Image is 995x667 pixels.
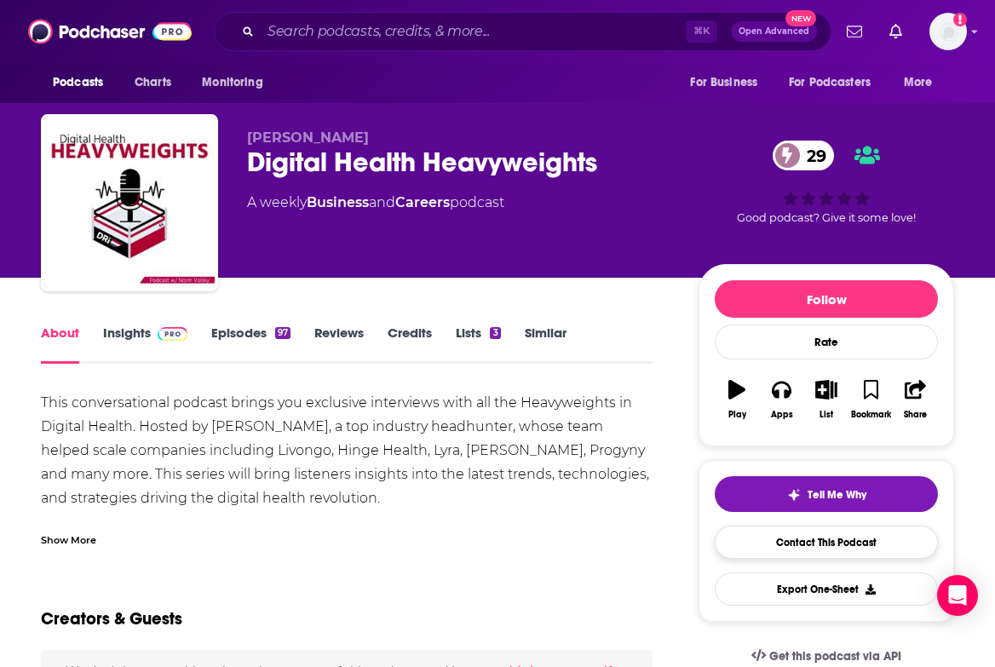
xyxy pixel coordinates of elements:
[53,71,103,95] span: Podcasts
[759,369,803,430] button: Apps
[953,13,967,26] svg: Add a profile image
[686,20,717,43] span: ⌘ K
[135,71,171,95] span: Charts
[840,17,869,46] a: Show notifications dropdown
[314,325,364,364] a: Reviews
[307,194,369,210] a: Business
[778,66,895,99] button: open menu
[44,118,215,288] img: Digital Health Heavyweights
[937,575,978,616] div: Open Intercom Messenger
[820,410,833,420] div: List
[41,608,182,630] h2: Creators & Guests
[699,129,954,235] div: 29Good podcast? Give it some love!
[808,488,866,502] span: Tell Me Why
[456,325,500,364] a: Lists3
[737,211,916,224] span: Good podcast? Give it some love!
[715,280,938,318] button: Follow
[261,18,686,45] input: Search podcasts, credits, & more...
[715,369,759,430] button: Play
[773,141,835,170] a: 29
[790,141,835,170] span: 29
[715,476,938,512] button: tell me why sparkleTell Me Why
[158,327,187,341] img: Podchaser Pro
[851,410,891,420] div: Bookmark
[789,71,871,95] span: For Podcasters
[929,13,967,50] img: User Profile
[190,66,285,99] button: open menu
[731,21,817,42] button: Open AdvancedNew
[728,410,746,420] div: Play
[103,325,187,364] a: InsightsPodchaser Pro
[804,369,848,430] button: List
[787,488,801,502] img: tell me why sparkle
[214,12,831,51] div: Search podcasts, credits, & more...
[369,194,395,210] span: and
[715,572,938,606] button: Export One-Sheet
[848,369,893,430] button: Bookmark
[247,193,504,213] div: A weekly podcast
[892,66,954,99] button: open menu
[929,13,967,50] button: Show profile menu
[41,66,125,99] button: open menu
[490,327,500,339] div: 3
[275,327,290,339] div: 97
[769,649,901,664] span: Get this podcast via API
[28,15,192,48] img: Podchaser - Follow, Share and Rate Podcasts
[690,71,757,95] span: For Business
[525,325,567,364] a: Similar
[785,10,816,26] span: New
[904,71,933,95] span: More
[41,325,79,364] a: About
[247,129,369,146] span: [PERSON_NAME]
[678,66,779,99] button: open menu
[771,410,793,420] div: Apps
[395,194,450,210] a: Careers
[739,27,809,36] span: Open Advanced
[894,369,938,430] button: Share
[211,325,290,364] a: Episodes97
[124,66,181,99] a: Charts
[388,325,432,364] a: Credits
[715,325,938,359] div: Rate
[883,17,909,46] a: Show notifications dropdown
[929,13,967,50] span: Logged in as cmand-c
[904,410,927,420] div: Share
[202,71,262,95] span: Monitoring
[715,526,938,559] a: Contact This Podcast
